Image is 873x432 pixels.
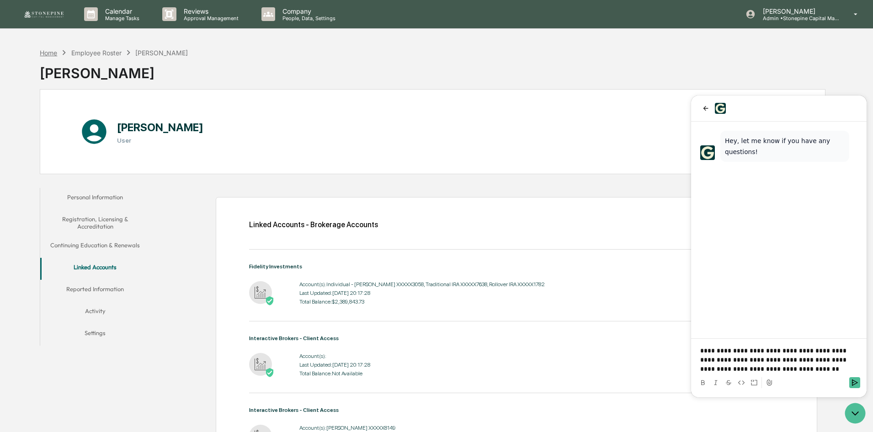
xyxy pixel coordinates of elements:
[299,299,545,305] div: Total Balance: $2,389,843.73
[176,7,243,15] p: Reviews
[98,15,144,21] p: Manage Tasks
[299,370,370,377] div: Total Balance: Not Available
[249,335,784,341] div: Interactive Brokers - Client Access
[22,10,66,19] img: logo
[135,49,188,57] div: [PERSON_NAME]
[299,425,395,431] div: Account(s): [PERSON_NAME] XXXXX8149
[265,368,274,377] img: Active
[71,49,122,57] div: Employee Roster
[299,290,545,296] div: Last Updated: [DATE] 20:17:28
[40,302,150,324] button: Activity
[299,353,370,359] div: Account(s):
[691,96,867,397] iframe: Customer support window
[40,258,150,280] button: Linked Accounts
[117,137,203,144] h3: User
[40,188,150,210] button: Personal Information
[40,280,150,302] button: Reported Information
[40,210,150,236] button: Registration, Licensing & Accreditation
[265,296,274,305] img: Active
[40,49,57,57] div: Home
[249,220,378,229] div: Linked Accounts - Brokerage Accounts
[249,281,272,304] img: Fidelity Investments - Active
[176,15,243,21] p: Approval Management
[756,15,841,21] p: Admin • Stonepine Capital Management
[275,15,340,21] p: People, Data, Settings
[40,324,150,346] button: Settings
[40,188,150,346] div: secondary tabs example
[299,281,545,288] div: Account(s): Individual - [PERSON_NAME] XXXXX3058, Traditional IRA XXXXX7638, Rollover IRA XXXXX1782
[249,407,784,413] div: Interactive Brokers - Client Access
[844,402,868,427] iframe: Open customer support
[117,121,203,134] h1: [PERSON_NAME]
[98,7,144,15] p: Calendar
[249,263,784,270] div: Fidelity Investments
[299,362,370,368] div: Last Updated: [DATE] 20:17:28
[40,236,150,258] button: Continuing Education & Renewals
[249,353,272,376] img: Interactive Brokers - Client Access - Active
[756,7,841,15] p: [PERSON_NAME]
[40,58,188,81] div: [PERSON_NAME]
[275,7,340,15] p: Company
